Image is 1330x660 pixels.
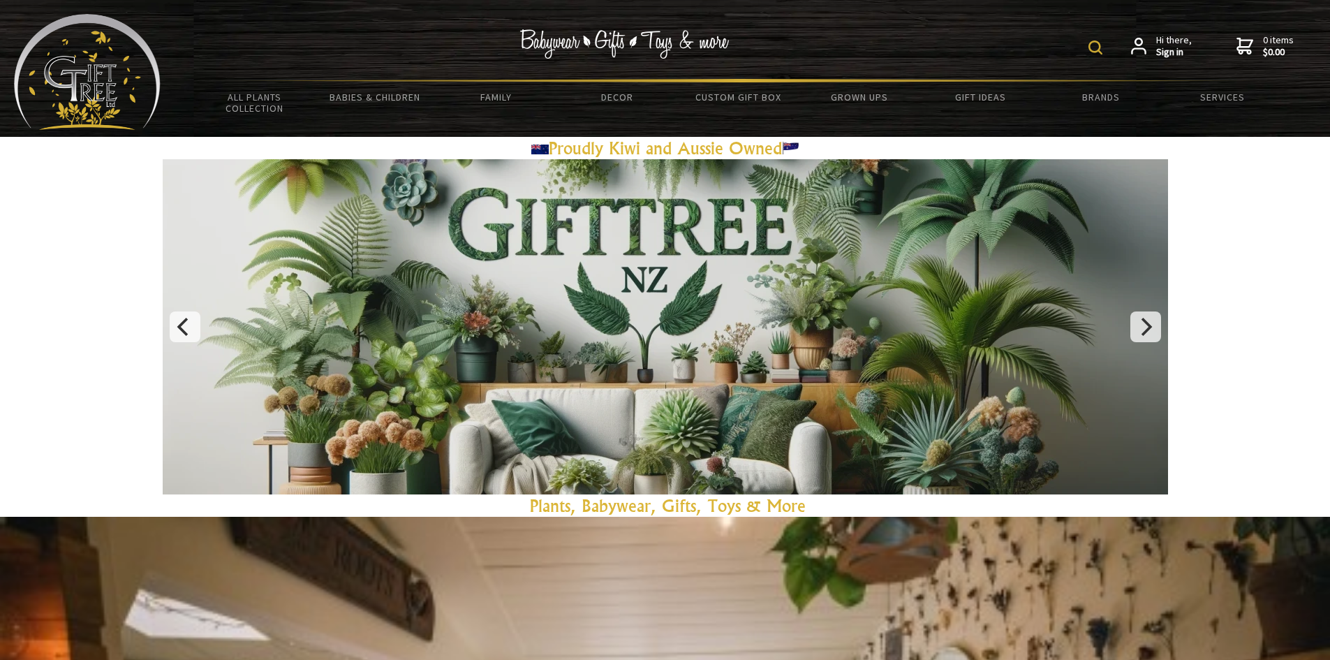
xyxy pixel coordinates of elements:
a: Services [1162,82,1283,112]
img: Babyware - Gifts - Toys and more... [14,14,161,130]
span: Hi there, [1156,34,1192,59]
button: Previous [170,311,200,342]
a: 0 items$0.00 [1236,34,1294,59]
a: Family [436,82,556,112]
a: Plants, Babywear, Gifts, Toys & Mor [530,495,797,516]
span: 0 items [1263,34,1294,59]
button: Next [1130,311,1161,342]
a: Proudly Kiwi and Aussie Owned [531,138,799,159]
a: Decor [556,82,677,112]
a: Hi there,Sign in [1131,34,1192,59]
strong: $0.00 [1263,46,1294,59]
img: Babywear - Gifts - Toys & more [520,29,730,59]
a: Babies & Children [315,82,436,112]
a: All Plants Collection [194,82,315,123]
strong: Sign in [1156,46,1192,59]
a: Gift Ideas [919,82,1040,112]
a: Grown Ups [799,82,919,112]
a: Brands [1041,82,1162,112]
a: Custom Gift Box [678,82,799,112]
img: product search [1088,41,1102,54]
